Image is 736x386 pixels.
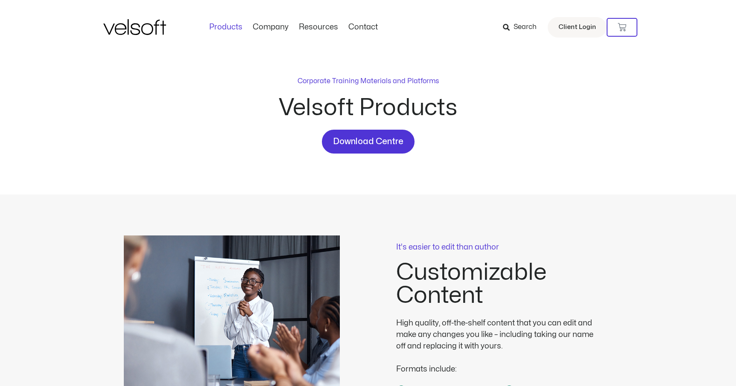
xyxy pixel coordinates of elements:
[294,23,343,32] a: ResourcesMenu Toggle
[322,130,415,154] a: Download Centre
[214,96,522,119] h2: Velsoft Products
[548,17,607,38] a: Client Login
[103,19,166,35] img: Velsoft Training Materials
[396,317,601,352] div: High quality, off-the-shelf content that you can edit and make any changes you like – including t...
[248,23,294,32] a: CompanyMenu Toggle
[396,244,612,251] p: It's easier to edit than author
[514,22,537,33] span: Search
[204,23,383,32] nav: Menu
[558,22,596,33] span: Client Login
[396,352,601,375] div: Formats include:
[343,23,383,32] a: ContactMenu Toggle
[396,261,612,307] h2: Customizable Content
[204,23,248,32] a: ProductsMenu Toggle
[333,135,403,148] span: Download Centre
[298,76,439,86] p: Corporate Training Materials and Platforms
[503,20,543,35] a: Search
